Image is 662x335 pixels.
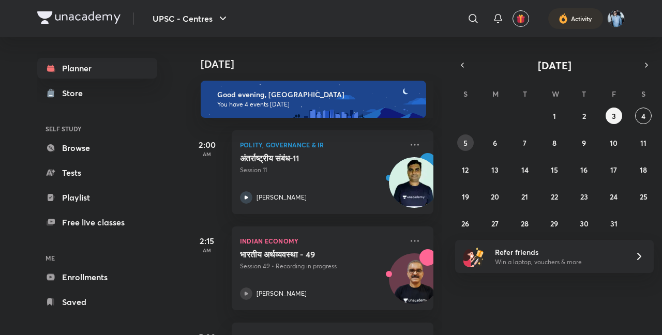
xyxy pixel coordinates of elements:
abbr: October 2, 2025 [582,111,586,121]
button: October 27, 2025 [487,215,503,232]
button: October 17, 2025 [606,161,622,178]
button: October 29, 2025 [546,215,563,232]
abbr: October 12, 2025 [462,165,469,175]
p: [PERSON_NAME] [257,289,307,298]
button: October 20, 2025 [487,188,503,205]
button: October 28, 2025 [517,215,533,232]
button: October 15, 2025 [546,161,563,178]
a: Tests [37,162,157,183]
abbr: October 7, 2025 [523,138,526,148]
abbr: October 23, 2025 [580,192,588,202]
abbr: October 31, 2025 [610,219,618,229]
h4: [DATE] [201,58,444,70]
abbr: October 18, 2025 [640,165,647,175]
abbr: October 28, 2025 [521,219,529,229]
p: AM [186,247,228,253]
button: October 3, 2025 [606,108,622,124]
button: October 9, 2025 [576,134,592,151]
a: Free live classes [37,212,157,233]
abbr: October 15, 2025 [551,165,558,175]
img: evening [201,81,426,118]
a: Store [37,83,157,103]
h6: Good evening, [GEOGRAPHIC_DATA] [217,90,417,99]
button: October 6, 2025 [487,134,503,151]
span: [DATE] [538,58,571,72]
abbr: October 29, 2025 [550,219,558,229]
button: October 30, 2025 [576,215,592,232]
img: referral [463,246,484,267]
button: October 10, 2025 [606,134,622,151]
img: Company Logo [37,11,121,24]
button: October 24, 2025 [606,188,622,205]
h5: 2:00 [186,139,228,151]
button: October 19, 2025 [457,188,474,205]
abbr: Friday [612,89,616,99]
button: October 7, 2025 [517,134,533,151]
a: Planner [37,58,157,79]
button: October 22, 2025 [546,188,563,205]
a: Playlist [37,187,157,208]
h6: ME [37,249,157,267]
abbr: October 10, 2025 [610,138,618,148]
p: Win a laptop, vouchers & more [495,257,622,267]
h5: 2:15 [186,235,228,247]
abbr: October 25, 2025 [640,192,648,202]
button: October 26, 2025 [457,215,474,232]
button: October 23, 2025 [576,188,592,205]
abbr: Thursday [582,89,586,99]
abbr: October 20, 2025 [491,192,499,202]
a: Saved [37,292,157,312]
button: October 14, 2025 [517,161,533,178]
button: UPSC - Centres [146,8,235,29]
button: October 2, 2025 [576,108,592,124]
abbr: October 1, 2025 [553,111,556,121]
abbr: October 6, 2025 [493,138,497,148]
img: avatar [516,14,525,23]
abbr: October 22, 2025 [551,192,558,202]
button: October 21, 2025 [517,188,533,205]
p: [PERSON_NAME] [257,193,307,202]
abbr: Tuesday [523,89,527,99]
div: Store [62,87,89,99]
p: You have 4 events [DATE] [217,100,417,109]
abbr: October 26, 2025 [461,219,469,229]
abbr: Sunday [463,89,468,99]
h5: भारतीय अर्थव्यवस्था - 49 [240,249,369,260]
abbr: October 17, 2025 [610,165,617,175]
img: activity [559,12,568,25]
p: AM [186,151,228,157]
abbr: October 19, 2025 [462,192,469,202]
button: October 12, 2025 [457,161,474,178]
h6: SELF STUDY [37,120,157,138]
img: Avatar [389,259,439,309]
p: Indian Economy [240,235,402,247]
button: October 5, 2025 [457,134,474,151]
p: Session 11 [240,165,402,175]
abbr: October 14, 2025 [521,165,529,175]
abbr: October 11, 2025 [640,138,646,148]
abbr: October 5, 2025 [463,138,468,148]
abbr: Wednesday [552,89,559,99]
p: Session 49 • Recording in progress [240,262,402,271]
abbr: October 3, 2025 [612,111,616,121]
button: October 8, 2025 [546,134,563,151]
p: Polity, Governance & IR [240,139,402,151]
a: Browse [37,138,157,158]
button: October 25, 2025 [635,188,652,205]
button: October 31, 2025 [606,215,622,232]
abbr: October 16, 2025 [580,165,588,175]
abbr: October 9, 2025 [582,138,586,148]
button: [DATE] [470,58,639,72]
h5: अंतर्राष्ट्रीय संबंध-11 [240,153,369,163]
abbr: October 24, 2025 [610,192,618,202]
abbr: October 8, 2025 [552,138,556,148]
abbr: Saturday [641,89,645,99]
abbr: October 30, 2025 [580,219,589,229]
button: October 1, 2025 [546,108,563,124]
abbr: October 4, 2025 [641,111,645,121]
h6: Refer friends [495,247,622,257]
img: Shipu [607,10,625,27]
button: October 4, 2025 [635,108,652,124]
button: October 13, 2025 [487,161,503,178]
abbr: October 27, 2025 [491,219,499,229]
